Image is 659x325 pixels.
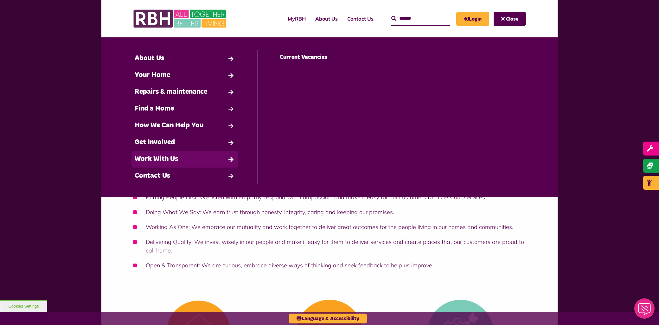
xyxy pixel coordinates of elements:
[342,10,378,27] a: Contact Us
[283,10,310,27] a: MyRBH
[133,223,526,231] li: Working As One: We embrace our mutuality and work together to deliver great outcomes for the peop...
[133,208,526,216] li: Doing What We Say: We earn trust through honesty, integrity, caring and keeping our promises.
[131,84,238,100] a: Repairs & maintenance
[494,12,526,26] button: Navigation
[131,134,238,151] a: Get Involved
[131,100,238,117] a: Find a Home
[456,12,489,26] a: MyRBH
[131,117,238,134] a: How We Can Help You
[391,12,450,25] input: Search
[506,16,518,22] span: Close
[131,168,238,184] a: Contact Us
[289,314,367,323] button: Language & Accessibility
[133,238,526,255] li: Delivering Quality: We invest wisely in our people and make it easy for them to deliver services ...
[133,193,526,201] li: Putting People First: We listen with empathy, respond with compassion, and make it easy for our c...
[133,261,526,270] li: Open & Transparent: We are curious, embrace diverse ways of thinking and seek feedback to help us...
[131,67,238,84] a: Your Home
[133,6,228,31] img: RBH
[630,296,659,325] iframe: Netcall Web Assistant for live chat
[310,10,342,27] a: About Us
[131,50,238,67] a: About Us
[277,50,383,65] a: Current Vacancies
[131,151,238,168] a: Work With Us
